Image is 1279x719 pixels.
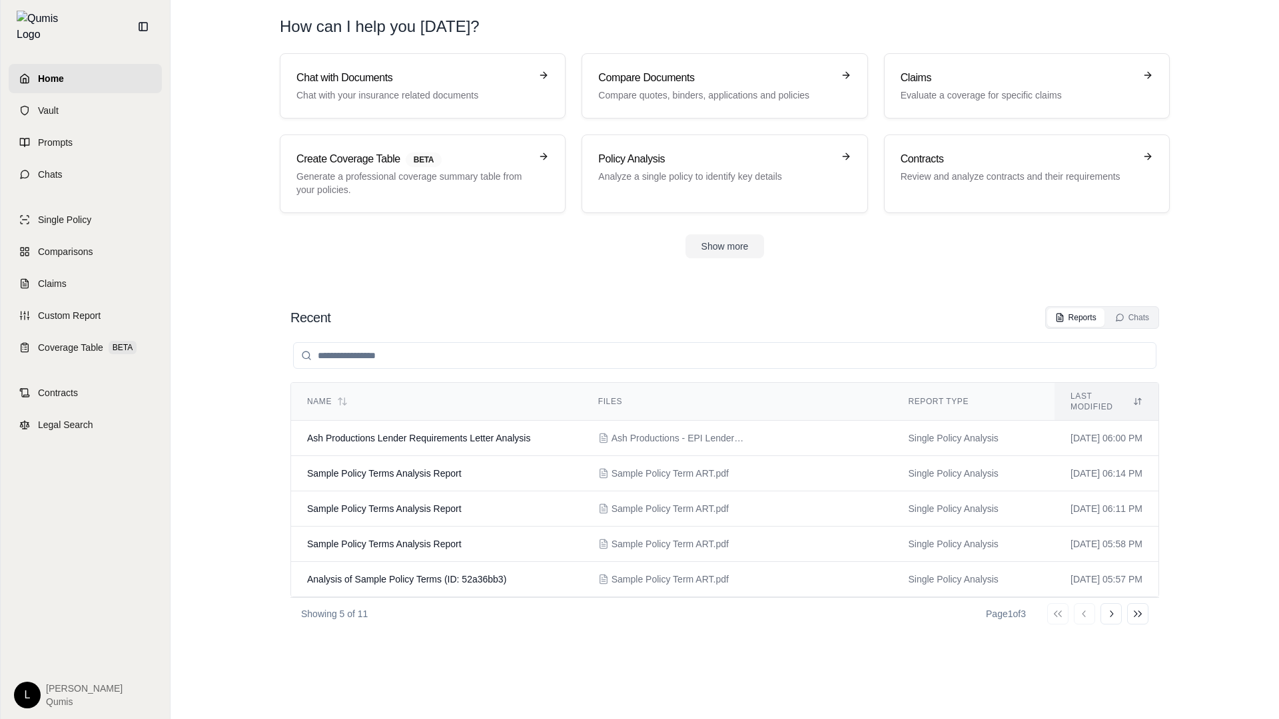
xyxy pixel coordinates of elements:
img: Qumis Logo [17,11,67,43]
span: Claims [38,277,67,290]
button: Reports [1047,308,1104,327]
span: Sample Policy Terms Analysis Report [307,503,462,514]
a: ContractsReview and analyze contracts and their requirements [884,134,1170,213]
span: Chats [38,168,63,181]
td: Single Policy Analysis [892,527,1055,562]
span: Analysis of Sample Policy Terms (ID: 52a36bb3) [307,574,506,585]
a: Home [9,64,162,93]
span: [PERSON_NAME] [46,682,123,695]
div: Chats [1115,312,1149,323]
th: Files [582,383,893,421]
a: Claims [9,269,162,298]
span: Ash Productions - EPI Lender Requirements Letter.pdf [612,431,745,445]
h3: Claims [901,70,1134,86]
span: Ash Productions Lender Requirements Letter Analysis [307,433,530,443]
td: [DATE] 05:58 PM [1055,527,1158,562]
button: Collapse sidebar [133,16,154,37]
h3: Chat with Documents [296,70,530,86]
span: Comparisons [38,245,93,258]
div: Last modified [1070,391,1142,412]
div: Name [307,396,566,407]
a: Compare DocumentsCompare quotes, binders, applications and policies [582,53,867,119]
p: Review and analyze contracts and their requirements [901,170,1134,183]
p: Evaluate a coverage for specific claims [901,89,1134,102]
h2: Recent [290,308,330,327]
button: Chats [1107,308,1157,327]
a: Contracts [9,378,162,407]
span: Sample Policy Term ART.pdf [612,537,729,551]
a: Create Coverage TableBETAGenerate a professional coverage summary table from your policies. [280,134,566,213]
button: Show more [685,234,765,258]
span: Qumis [46,695,123,708]
span: Single Policy [38,213,91,226]
td: [DATE] 06:11 PM [1055,491,1158,527]
span: Sample Policy Term ART.pdf [612,502,729,515]
td: Single Policy Analysis [892,421,1055,456]
span: Home [38,72,64,85]
div: L [14,682,41,708]
p: Generate a professional coverage summary table from your policies. [296,170,530,196]
h3: Contracts [901,151,1134,167]
p: Showing 5 of 11 [301,607,368,620]
h3: Create Coverage Table [296,151,530,167]
a: Chat with DocumentsChat with your insurance related documents [280,53,566,119]
span: Sample Policy Term ART.pdf [612,573,729,586]
h1: How can I help you [DATE]? [280,16,480,37]
span: Legal Search [38,418,93,431]
a: Policy AnalysisAnalyze a single policy to identify key details [582,134,867,213]
td: Single Policy Analysis [892,456,1055,491]
span: BETA [406,152,442,167]
a: Legal Search [9,410,162,439]
h3: Policy Analysis [598,151,832,167]
span: Coverage Table [38,341,103,354]
span: Sample Policy Terms Analysis Report [307,539,462,549]
p: Compare quotes, binders, applications and policies [598,89,832,102]
a: Comparisons [9,237,162,266]
a: ClaimsEvaluate a coverage for specific claims [884,53,1170,119]
th: Report Type [892,383,1055,421]
td: Single Policy Analysis [892,562,1055,597]
span: Sample Policy Terms Analysis Report [307,468,462,479]
span: Custom Report [38,309,101,322]
a: Single Policy [9,205,162,234]
td: Single Policy Analysis [892,491,1055,527]
div: Page 1 of 3 [986,607,1026,620]
a: Vault [9,96,162,125]
a: Coverage TableBETA [9,333,162,362]
p: Analyze a single policy to identify key details [598,170,832,183]
h3: Compare Documents [598,70,832,86]
span: BETA [109,341,137,354]
span: Prompts [38,136,73,149]
span: Contracts [38,386,78,399]
p: Chat with your insurance related documents [296,89,530,102]
td: [DATE] 05:57 PM [1055,562,1158,597]
span: Sample Policy Term ART.pdf [612,467,729,480]
a: Prompts [9,128,162,157]
div: Reports [1055,312,1096,323]
span: Vault [38,104,59,117]
td: [DATE] 06:00 PM [1055,421,1158,456]
a: Custom Report [9,301,162,330]
a: Chats [9,160,162,189]
td: [DATE] 06:14 PM [1055,456,1158,491]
